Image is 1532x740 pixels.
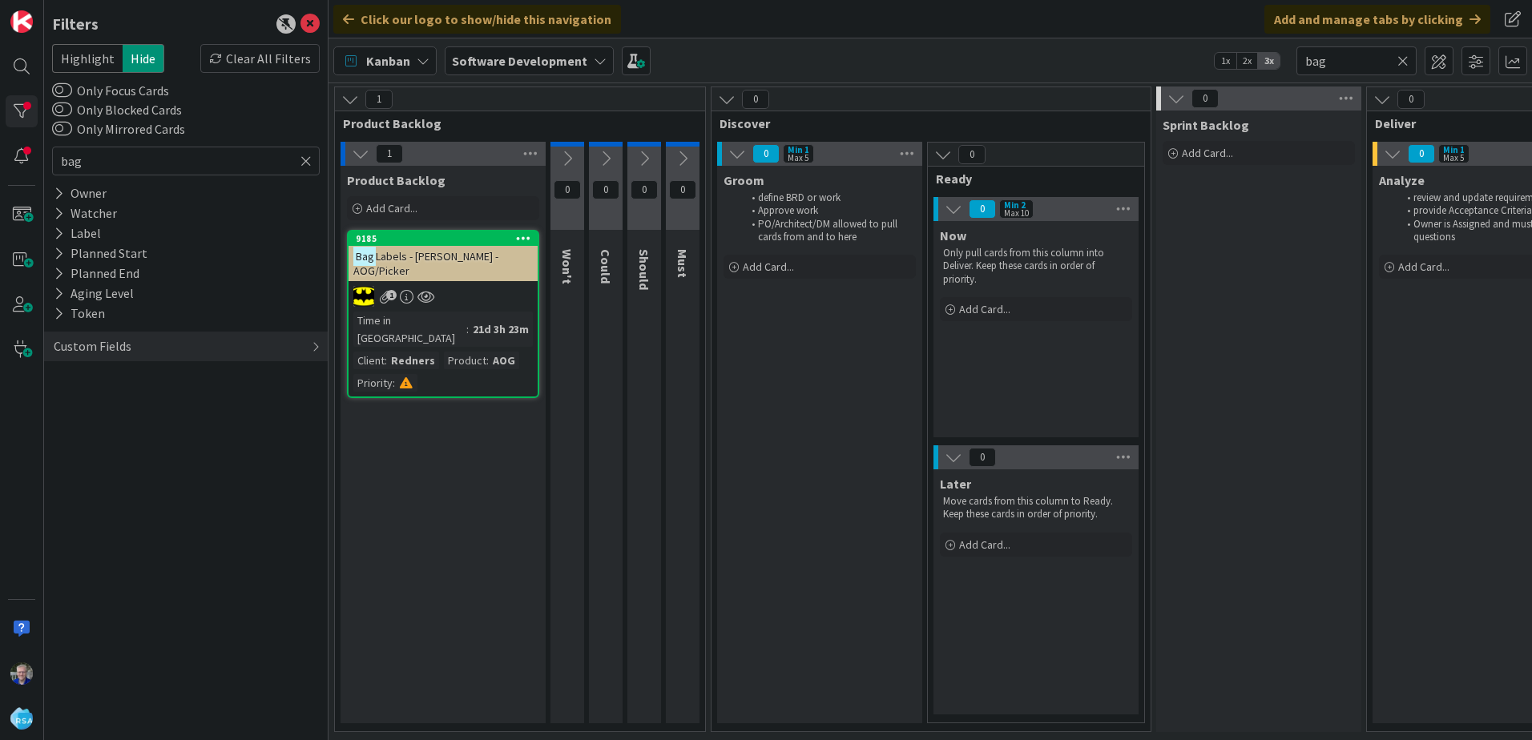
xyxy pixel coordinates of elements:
[1398,259,1449,274] span: Add Card...
[743,204,913,217] li: Approve work
[724,172,764,188] span: Groom
[1004,201,1026,209] div: Min 2
[1379,172,1425,188] span: Analyze
[1443,146,1465,154] div: Min 1
[669,180,696,199] span: 0
[333,5,621,34] div: Click our logo to show/hide this navigation
[752,144,780,163] span: 0
[452,53,587,69] b: Software Development
[486,352,489,369] span: :
[1443,154,1464,162] div: Max 5
[52,284,135,304] div: Aging Level
[353,249,498,278] span: Labels - [PERSON_NAME] - AOG/Picker
[353,352,385,369] div: Client
[52,243,149,263] div: Planned Start
[943,247,1129,286] p: Only pull cards from this column into Deliver. Keep these cards in order of priority.
[742,90,769,109] span: 0
[343,115,685,131] span: Product Backlog
[1004,209,1029,217] div: Max 10
[489,352,519,369] div: AOG
[720,115,1131,131] span: Discover
[788,146,809,154] div: Min 1
[1408,144,1435,163] span: 0
[10,10,33,33] img: Visit kanbanzone.com
[959,537,1010,552] span: Add Card...
[385,352,387,369] span: :
[376,144,403,163] span: 1
[559,249,575,284] span: Won't
[52,82,72,99] button: Only Focus Cards
[1264,5,1490,34] div: Add and manage tabs by clicking
[52,102,72,118] button: Only Blocked Cards
[349,231,538,281] div: 9185BagLabels - [PERSON_NAME] - AOG/Picker
[356,233,538,244] div: 9185
[387,352,439,369] div: Redners
[943,495,1129,521] p: Move cards from this column to Ready. Keep these cards in order of priority.
[1236,53,1258,69] span: 2x
[743,218,913,244] li: PO/Architect/DM allowed to pull cards from and to here
[469,320,533,338] div: 21d 3h 23m
[353,374,393,392] div: Priority
[349,231,538,246] div: 9185
[598,249,614,284] span: Could
[10,662,33,685] img: RT
[969,448,996,467] span: 0
[675,249,691,278] span: Must
[52,119,185,139] label: Only Mirrored Cards
[958,145,986,164] span: 0
[349,286,538,307] div: AC
[52,147,320,175] input: Quick Filter...
[353,247,376,265] mark: Bag
[636,249,652,290] span: Should
[940,227,966,243] span: Now
[743,259,794,274] span: Add Card...
[52,263,141,284] div: Planned End
[366,201,417,215] span: Add Card...
[1182,146,1233,160] span: Add Card...
[10,707,33,730] img: avatar
[592,180,619,199] span: 0
[52,183,108,203] div: Owner
[52,223,103,243] div: Label
[353,286,374,307] img: AC
[52,203,119,223] div: Watcher
[52,12,99,36] div: Filters
[52,100,182,119] label: Only Blocked Cards
[52,121,72,137] button: Only Mirrored Cards
[444,352,486,369] div: Product
[936,171,1124,187] span: Ready
[52,81,169,100] label: Only Focus Cards
[959,302,1010,316] span: Add Card...
[393,374,395,392] span: :
[1163,117,1249,133] span: Sprint Backlog
[123,44,164,73] span: Hide
[347,172,445,188] span: Product Backlog
[1191,89,1219,108] span: 0
[940,476,971,492] span: Later
[466,320,469,338] span: :
[386,290,397,300] span: 1
[1296,46,1417,75] input: Quick Filter...
[200,44,320,73] div: Clear All Filters
[631,180,658,199] span: 0
[788,154,808,162] div: Max 5
[554,180,581,199] span: 0
[52,304,107,324] div: Token
[366,51,410,70] span: Kanban
[365,90,393,109] span: 1
[52,336,133,356] div: Custom Fields
[969,199,996,219] span: 0
[1397,90,1425,109] span: 0
[743,191,913,204] li: define BRD or work
[52,44,123,73] span: Highlight
[353,312,466,347] div: Time in [GEOGRAPHIC_DATA]
[1258,53,1280,69] span: 3x
[1215,53,1236,69] span: 1x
